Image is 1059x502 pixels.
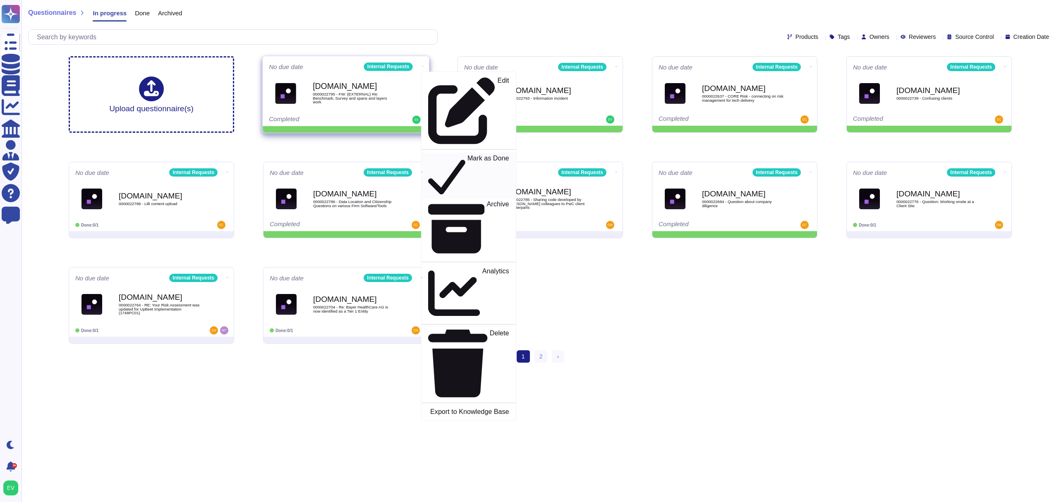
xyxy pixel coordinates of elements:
[422,265,516,321] a: Analytics
[270,275,304,281] span: No due date
[81,294,102,315] img: Logo
[269,64,303,70] span: No due date
[109,76,194,112] div: Upload questionnaire(s)
[606,221,614,229] img: user
[2,479,24,497] button: user
[313,190,396,198] b: [DOMAIN_NAME]
[412,116,421,124] img: user
[33,30,437,44] input: Search by keywords
[995,115,1003,124] img: user
[412,326,420,335] img: user
[508,86,590,94] b: [DOMAIN_NAME]
[464,64,498,70] span: No due date
[81,328,98,333] span: Done: 0/1
[558,63,606,71] div: Internal Requests
[3,480,18,495] img: user
[81,189,102,209] img: Logo
[947,168,995,177] div: Internal Requests
[169,274,218,282] div: Internal Requests
[276,328,293,333] span: Done: 0/1
[1013,34,1049,40] span: Creation Date
[364,274,412,282] div: Internal Requests
[909,34,936,40] span: Reviewers
[665,83,685,104] img: Logo
[800,115,809,124] img: user
[498,77,509,144] p: Edit
[217,221,225,229] img: user
[702,200,785,208] span: 0000022684 - Question about company diligence
[955,34,994,40] span: Source Control
[859,83,880,104] img: Logo
[702,84,785,92] b: [DOMAIN_NAME]
[558,168,606,177] div: Internal Requests
[534,350,548,363] a: 2
[430,409,509,415] p: Export to Knowledge Base
[422,198,516,258] a: Archive
[490,330,509,397] p: Delete
[870,34,889,40] span: Owners
[119,202,201,206] span: 0000022788 - Lilli content upload
[853,64,887,70] span: No due date
[135,10,150,16] span: Done
[75,275,109,281] span: No due date
[853,115,954,124] div: Completed
[896,190,979,198] b: [DOMAIN_NAME]
[422,153,516,199] a: Mark as Done
[896,86,979,94] b: [DOMAIN_NAME]
[517,350,530,363] span: 1
[313,92,396,104] span: 0000022795 - FW: {EXTERNAL} Re: Benchmark, Survey and spans and layers work
[313,295,396,303] b: [DOMAIN_NAME]
[508,96,590,100] span: 0000022793 - Information incident
[270,221,371,229] div: Completed
[838,34,850,40] span: Tags
[119,192,201,200] b: [DOMAIN_NAME]
[800,221,809,229] img: user
[702,94,785,102] span: 0000022637 - CORE Risk - connecting on risk management for tech delivery
[12,463,17,468] div: 9+
[75,170,109,176] span: No due date
[275,83,296,104] img: Logo
[482,268,509,319] p: Analytics
[859,189,880,209] img: Logo
[210,326,218,335] img: user
[606,115,614,124] img: user
[752,63,801,71] div: Internal Requests
[28,10,76,16] span: Questionnaires
[659,115,760,124] div: Completed
[422,328,516,399] a: Delete
[896,200,979,208] span: 0000022776 - Question: Working onsite at a Client Site
[269,116,371,124] div: Completed
[276,294,297,315] img: Logo
[508,198,590,210] span: 0000022785 - Sharing code developed by [PERSON_NAME] colleagues to PwC client counterparts
[508,188,590,196] b: [DOMAIN_NAME]
[412,221,420,229] img: user
[659,221,760,229] div: Completed
[364,62,413,71] div: Internal Requests
[422,406,516,417] a: Export to Knowledge Base
[702,190,785,198] b: [DOMAIN_NAME]
[859,223,876,227] span: Done: 0/1
[93,10,127,16] span: In progress
[220,326,228,335] img: user
[276,189,297,209] img: Logo
[158,10,182,16] span: Archived
[659,170,692,176] span: No due date
[270,170,304,176] span: No due date
[947,63,995,71] div: Internal Requests
[119,293,201,301] b: [DOMAIN_NAME]
[364,168,412,177] div: Internal Requests
[313,305,396,313] span: 0000022704 - Re: Bayer HealthCare AG is now identified as a Tier 1 Entity
[896,96,979,100] span: 0000022739 - Confusing clients
[313,82,396,90] b: [DOMAIN_NAME]
[169,168,218,177] div: Internal Requests
[487,201,509,257] p: Archive
[467,155,509,197] p: Mark as Done
[665,189,685,209] img: Logo
[752,168,801,177] div: Internal Requests
[659,64,692,70] span: No due date
[995,221,1003,229] img: user
[81,223,98,227] span: Done: 0/1
[557,353,559,360] span: ›
[422,75,516,146] a: Edit
[119,303,201,315] span: 0000022764 - RE: Your Risk Assessment was updated for UpBeet Implementation (1748PC01)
